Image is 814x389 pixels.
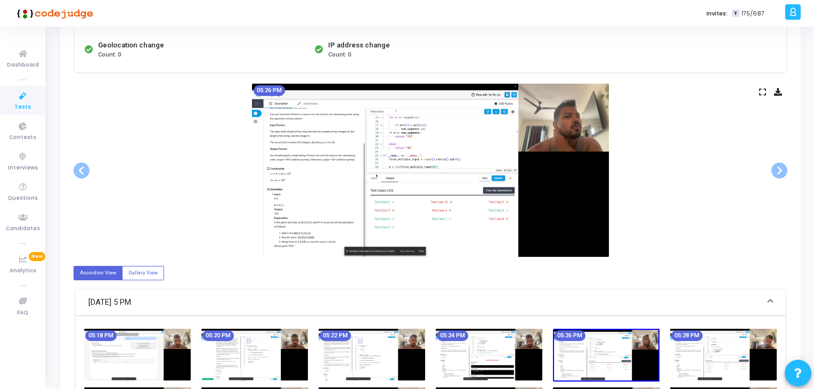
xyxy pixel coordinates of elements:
[742,9,764,18] span: 175/687
[122,266,164,280] label: Gallery View
[554,330,585,341] mat-chip: 05:26 PM
[13,3,93,24] img: logo
[98,40,164,51] div: Geolocation change
[8,164,38,173] span: Interviews
[254,85,285,96] mat-chip: 05:26 PM
[320,330,351,341] mat-chip: 05:22 PM
[74,266,123,280] label: Accordion View
[706,9,728,18] label: Invites:
[9,133,36,142] span: Contests
[17,309,28,318] span: FAQ
[7,194,38,203] span: Questions
[670,329,777,380] img: screenshot-1759319936401.jpeg
[29,252,45,261] span: New
[328,40,390,51] div: IP address change
[319,329,425,380] img: screenshot-1759319576445.jpeg
[14,103,31,112] span: Tests
[84,329,191,380] img: screenshot-1759319336803.jpeg
[98,51,121,60] span: Count: 0
[88,296,760,309] mat-panel-title: [DATE] 5 PM
[252,84,609,257] img: screenshot-1759319816464.jpeg
[85,330,117,341] mat-chip: 05:18 PM
[732,10,739,18] span: T
[437,330,468,341] mat-chip: 05:24 PM
[201,329,308,380] img: screenshot-1759319456509.jpeg
[328,51,351,60] span: Count: 0
[553,329,660,382] img: screenshot-1759319816464.jpeg
[76,289,785,316] mat-expansion-panel-header: [DATE] 5 PM
[202,330,234,341] mat-chip: 05:20 PM
[6,224,40,233] span: Candidates
[671,330,703,341] mat-chip: 05:28 PM
[7,61,39,70] span: Dashboard
[10,266,36,275] span: Analytics
[436,329,542,380] img: screenshot-1759319696059.jpeg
